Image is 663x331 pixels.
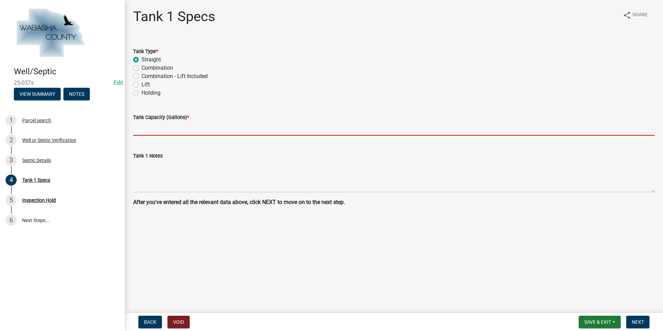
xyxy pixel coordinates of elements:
i: share [623,11,631,19]
button: Save & Exit [579,316,621,328]
div: Well or Septic Verification [22,138,76,143]
button: Back [138,316,162,328]
button: shareShare [617,8,653,22]
button: View Summary [14,88,61,100]
div: 6 [6,215,17,226]
div: 3 [6,155,17,166]
div: 1 [6,115,17,126]
div: Tank 1 Specs [22,178,50,183]
label: Lift [141,80,150,89]
h4: Well/Septic [14,67,119,77]
span: Next [632,319,644,325]
button: Notes [63,88,90,100]
div: Inspection Hold [22,198,56,203]
span: Save & Exit [584,319,611,325]
label: Tank Type [133,49,158,54]
span: Share [632,11,648,19]
div: Parcel search [22,118,51,123]
a: Edit [114,79,123,86]
button: Void [167,316,190,328]
span: 25-037s [14,79,111,86]
div: Septic Details [22,158,51,163]
label: Straight [141,56,161,64]
h1: Tank 1 Specs [133,8,215,25]
wm-modal-confirm: Notes [63,92,90,97]
div: 4 [6,175,17,186]
button: Next [626,316,649,328]
span: Back [144,319,156,325]
strong: After you've entered all the relevant data above, click NEXT to move on to the next step. [133,199,345,205]
wm-modal-confirm: Edit Application Number [114,79,123,86]
label: Holding [141,89,161,97]
label: Tank Capacity (Gallons) [133,115,189,120]
wm-modal-confirm: Summary [14,92,61,97]
label: Combination - Lift Included [141,72,208,80]
img: Wabasha County, Minnesota [14,7,87,59]
div: 2 [6,135,17,146]
label: Tank 1 Notes [133,154,163,159]
div: 5 [6,195,17,206]
label: Combination [141,64,173,72]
